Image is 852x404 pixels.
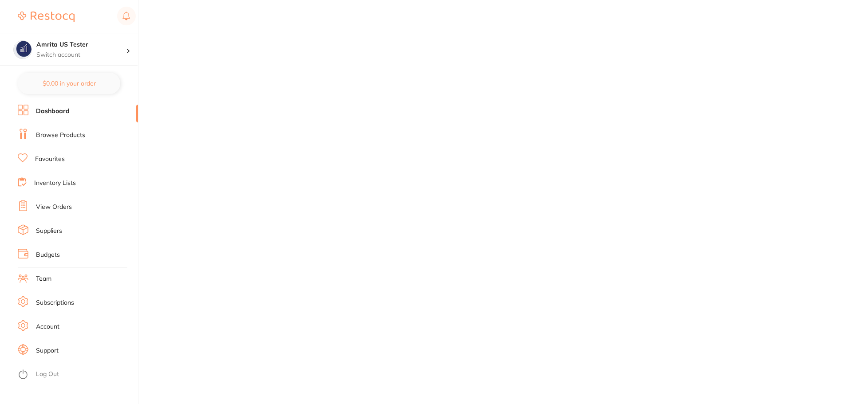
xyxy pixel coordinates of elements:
a: Account [36,322,59,331]
img: Amrita US Tester [14,41,32,59]
a: Inventory Lists [34,179,76,188]
button: $0.00 in your order [18,73,120,94]
a: Favourites [35,155,65,164]
a: Team [36,275,51,283]
a: Browse Products [36,131,85,140]
a: Subscriptions [36,298,74,307]
img: Restocq Logo [18,12,75,22]
a: Suppliers [36,227,62,235]
a: Support [36,346,59,355]
a: Budgets [36,251,60,259]
h4: Amrita US Tester [36,40,126,49]
p: Switch account [36,51,126,59]
a: Log Out [36,370,59,379]
a: Dashboard [36,107,70,116]
a: Restocq Logo [18,7,75,27]
button: Log Out [18,368,135,382]
a: View Orders [36,203,72,212]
